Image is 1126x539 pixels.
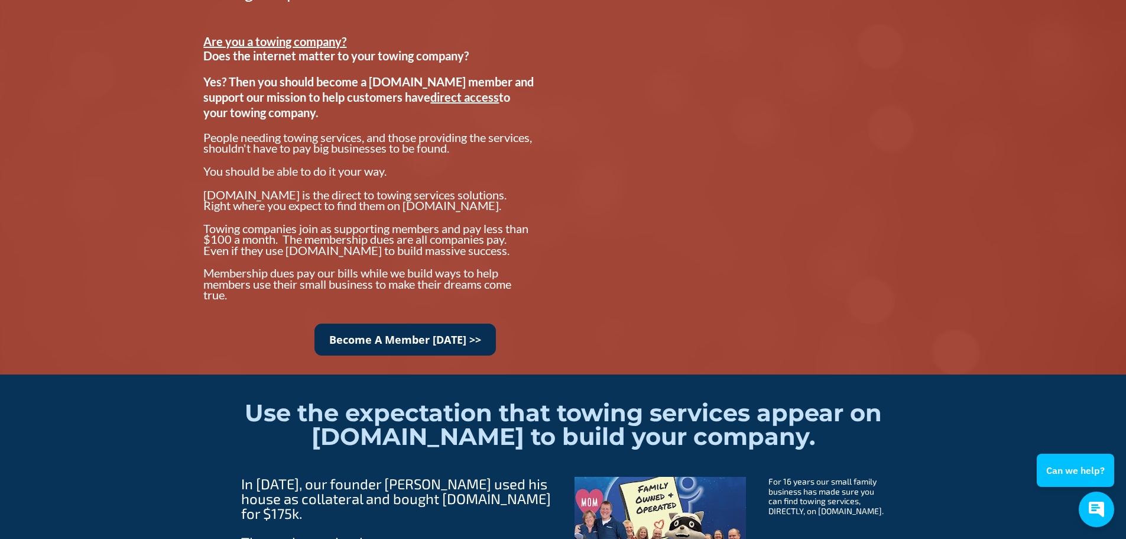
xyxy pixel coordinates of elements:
[768,476,884,516] span: For 16 years our small family business has made sure you can find towing services, DIRECTLY, on [...
[1028,421,1126,539] iframe: Conversations
[430,90,499,104] u: direct access
[314,324,496,356] a: Become A Member [DATE] >>
[203,49,469,63] span: Does the internet matter to your towing company?
[203,266,514,302] span: Membership dues pay our bills while we build ways to help members use their small business to mak...
[245,398,888,451] span: Use the expectation that towing services appear on [DOMAIN_NAME] to build your company.
[203,34,346,49] u: Are you a towing company?
[203,75,536,120] span: Yes? Then you should become a [DOMAIN_NAME] member and support our mission to help customers have...
[203,130,534,156] span: People needing towing services, and those providing the services, shouldn't have to pay big busin...
[203,221,531,257] span: Towing companies join as supporting members and pay less than $100 a month. The membership dues a...
[203,188,511,213] span: [DOMAIN_NAME] is the direct to towing services solutions. Right where you expect to find them on ...
[203,164,387,178] span: You should be able to do it your way.
[241,475,554,522] span: In [DATE], our founder [PERSON_NAME] used his house as collateral and bought [DOMAIN_NAME] for $1...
